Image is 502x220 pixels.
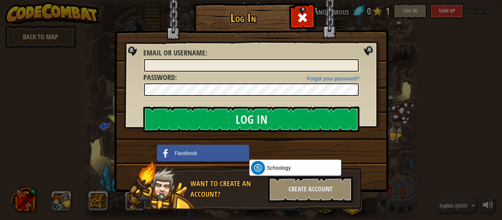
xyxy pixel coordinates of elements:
span: Password [143,72,175,82]
span: Schoology [267,164,291,172]
label: : [143,48,207,58]
img: facebook_small.png [159,146,173,160]
iframe: Sign in with Google Button [245,144,334,160]
h1: Log In [196,11,290,24]
a: Forgot your password? [307,76,359,82]
div: Want to create an account? [190,178,264,199]
span: Email or Username [143,48,205,58]
span: Facebook [175,149,197,157]
input: Log In [143,107,359,132]
div: Create Account [268,177,353,202]
img: schoology.png [251,161,265,175]
label: : [143,72,177,83]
